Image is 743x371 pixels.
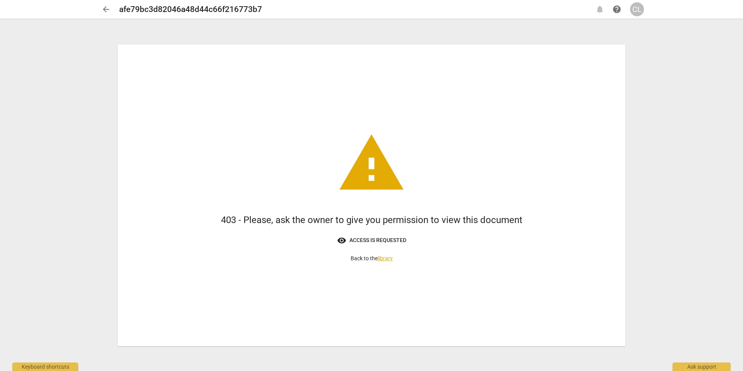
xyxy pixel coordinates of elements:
div: Ask support [673,362,731,371]
button: CL [630,2,644,16]
div: Keyboard shortcuts [12,362,78,371]
span: visibility [337,236,346,245]
span: warning [337,129,406,198]
span: help [612,5,621,14]
span: arrow_back [101,5,111,14]
h1: 403 - Please, ask the owner to give you permission to view this document [221,214,522,227]
a: Help [610,2,624,16]
span: Access is requested [337,236,406,245]
p: Back to the [351,254,393,263]
a: library [378,255,393,261]
h2: afe79bc3d82046a48d44c66f216773b7 [119,5,262,14]
button: Access is requested [331,233,413,248]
